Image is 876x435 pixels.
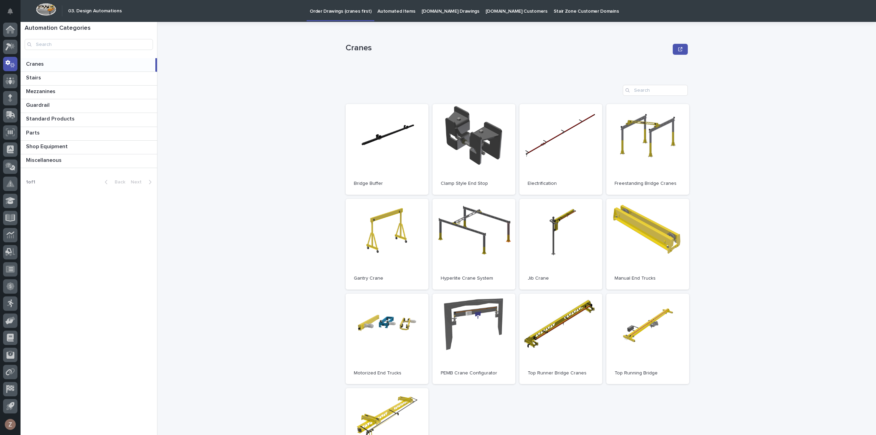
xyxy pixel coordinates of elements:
a: PEMB Crane Configurator [433,294,515,384]
a: Freestanding Bridge Cranes [606,104,689,195]
div: Notifications [9,8,17,19]
a: PartsParts [21,127,157,141]
a: MiscellaneousMiscellaneous [21,154,157,168]
a: Top Runner Bridge Cranes [519,294,602,384]
h1: Automation Categories [25,25,153,32]
a: MezzaninesMezzanines [21,86,157,99]
p: Motorized End Trucks [354,370,420,376]
a: CranesCranes [21,58,157,72]
span: Back [111,180,125,184]
a: Gantry Crane [346,199,428,290]
a: Hyperlite Crane System [433,199,515,290]
a: Top Running Bridge [606,294,689,384]
p: Gantry Crane [354,276,420,281]
button: Next [128,179,157,185]
p: Electrification [528,181,594,187]
p: PEMB Crane Configurator [441,370,507,376]
button: Notifications [3,4,17,18]
p: Clamp Style End Stop [441,181,507,187]
a: Bridge Buffer [346,104,428,195]
p: Top Runner Bridge Cranes [528,370,594,376]
input: Search [623,85,688,96]
p: Top Running Bridge [615,370,681,376]
img: Workspace Logo [36,3,56,16]
a: Electrification [519,104,602,195]
p: Parts [26,128,41,136]
p: Cranes [346,43,670,53]
p: Stairs [26,73,42,81]
p: Bridge Buffer [354,181,420,187]
p: Mezzanines [26,87,57,95]
p: Miscellaneous [26,156,63,164]
button: users-avatar [3,417,17,432]
span: Next [131,180,146,184]
button: Back [99,179,128,185]
a: GuardrailGuardrail [21,99,157,113]
input: Search [25,39,153,50]
a: Standard ProductsStandard Products [21,113,157,127]
a: StairsStairs [21,72,157,86]
a: Shop EquipmentShop Equipment [21,141,157,154]
p: Manual End Trucks [615,276,681,281]
a: Motorized End Trucks [346,294,428,384]
p: 1 of 1 [21,174,41,191]
p: Freestanding Bridge Cranes [615,181,681,187]
p: Hyperlite Crane System [441,276,507,281]
h2: 03. Design Automations [68,8,122,14]
p: Jib Crane [528,276,594,281]
p: Standard Products [26,114,76,122]
a: Manual End Trucks [606,199,689,290]
a: Clamp Style End Stop [433,104,515,195]
p: Cranes [26,60,45,67]
p: Shop Equipment [26,142,69,150]
p: Guardrail [26,101,51,108]
a: Jib Crane [519,199,602,290]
